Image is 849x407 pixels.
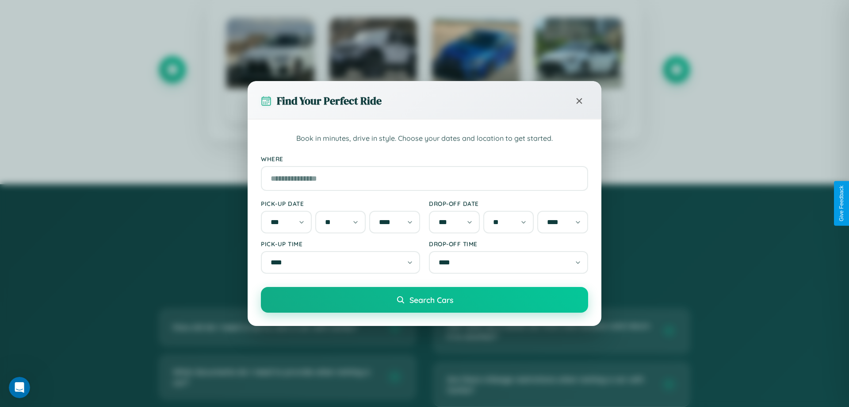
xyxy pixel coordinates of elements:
span: Search Cars [409,295,453,305]
button: Search Cars [261,287,588,313]
label: Pick-up Date [261,200,420,207]
label: Where [261,155,588,163]
h3: Find Your Perfect Ride [277,93,382,108]
label: Drop-off Date [429,200,588,207]
p: Book in minutes, drive in style. Choose your dates and location to get started. [261,133,588,144]
label: Drop-off Time [429,240,588,248]
label: Pick-up Time [261,240,420,248]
